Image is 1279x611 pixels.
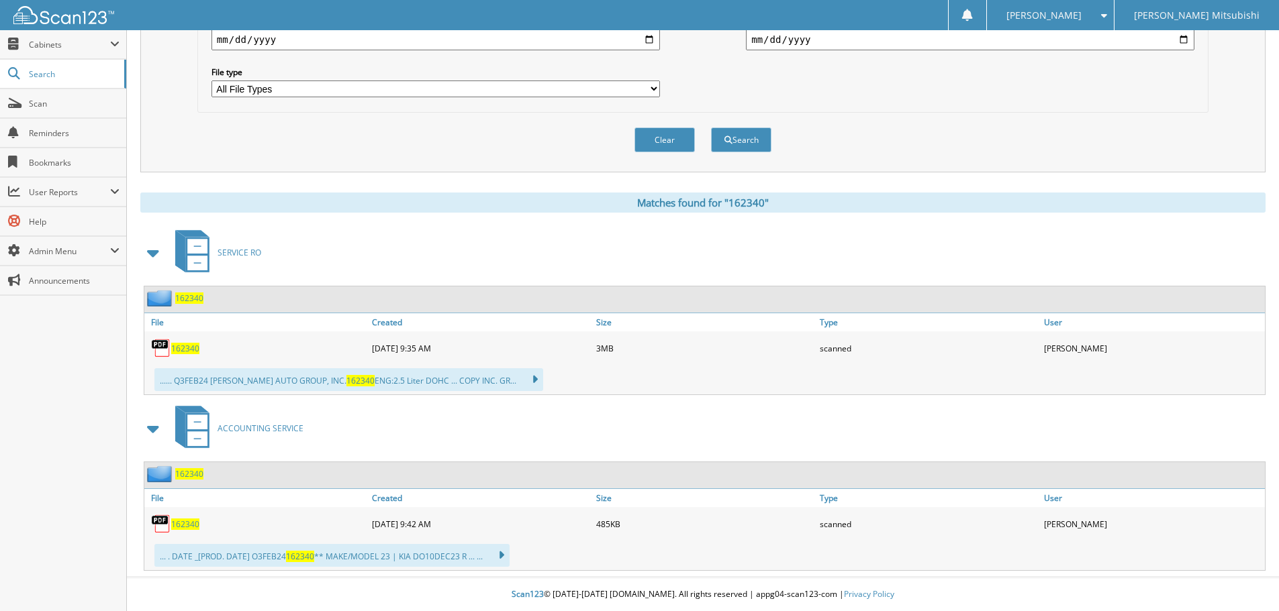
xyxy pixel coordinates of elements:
[286,551,314,562] span: 162340
[29,127,120,139] span: Reminders
[29,157,120,168] span: Bookmarks
[140,192,1266,213] div: Matches found for "162340"
[151,338,171,358] img: PDF.png
[1212,547,1279,611] iframe: Chat Widget
[369,335,593,362] div: [DATE] 9:35 AM
[147,290,175,307] img: folder2.png
[144,489,369,507] a: File
[171,343,199,354] a: 162340
[154,544,510,567] div: ... . DATE _[PROD. DATE] O3FEB24 ** MAKE/MODEL 23 | KIA DO10DEC23 R ... ...
[593,510,817,537] div: 485KB
[171,518,199,530] a: 162340
[29,98,120,109] span: Scan
[167,402,303,455] a: ACCOUNTING SERVICE
[593,313,817,331] a: Size
[816,313,1041,331] a: Type
[346,375,375,386] span: 162340
[218,247,261,258] span: SERVICE RO
[218,423,303,434] span: ACCOUNTING SERVICE
[151,514,171,534] img: PDF.png
[844,588,894,600] a: Privacy Policy
[147,465,175,482] img: folder2.png
[816,510,1041,537] div: scanned
[154,368,543,391] div: ...... Q3FEB24 [PERSON_NAME] AUTO GROUP, INC. ENG:2.5 Liter DOHC ... COPY INC. GR...
[29,39,110,50] span: Cabinets
[593,489,817,507] a: Size
[746,29,1194,50] input: end
[512,588,544,600] span: Scan123
[175,292,203,304] a: 162340
[1006,11,1082,19] span: [PERSON_NAME]
[167,226,261,279] a: SERVICE RO
[175,468,203,480] a: 162340
[144,313,369,331] a: File
[13,6,114,24] img: scan123-logo-white.svg
[211,66,660,78] label: File type
[593,335,817,362] div: 3MB
[816,335,1041,362] div: scanned
[369,510,593,537] div: [DATE] 9:42 AM
[29,186,110,198] span: User Reports
[1041,489,1265,507] a: User
[711,127,771,152] button: Search
[369,489,593,507] a: Created
[29,216,120,227] span: Help
[816,489,1041,507] a: Type
[29,245,110,257] span: Admin Menu
[1134,11,1260,19] span: [PERSON_NAME] Mitsubishi
[1041,510,1265,537] div: [PERSON_NAME]
[1041,313,1265,331] a: User
[29,275,120,286] span: Announcements
[1041,335,1265,362] div: [PERSON_NAME]
[127,578,1279,611] div: © [DATE]-[DATE] [DOMAIN_NAME]. All rights reserved | appg04-scan123-com |
[29,68,117,80] span: Search
[369,313,593,331] a: Created
[211,29,660,50] input: start
[634,127,695,152] button: Clear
